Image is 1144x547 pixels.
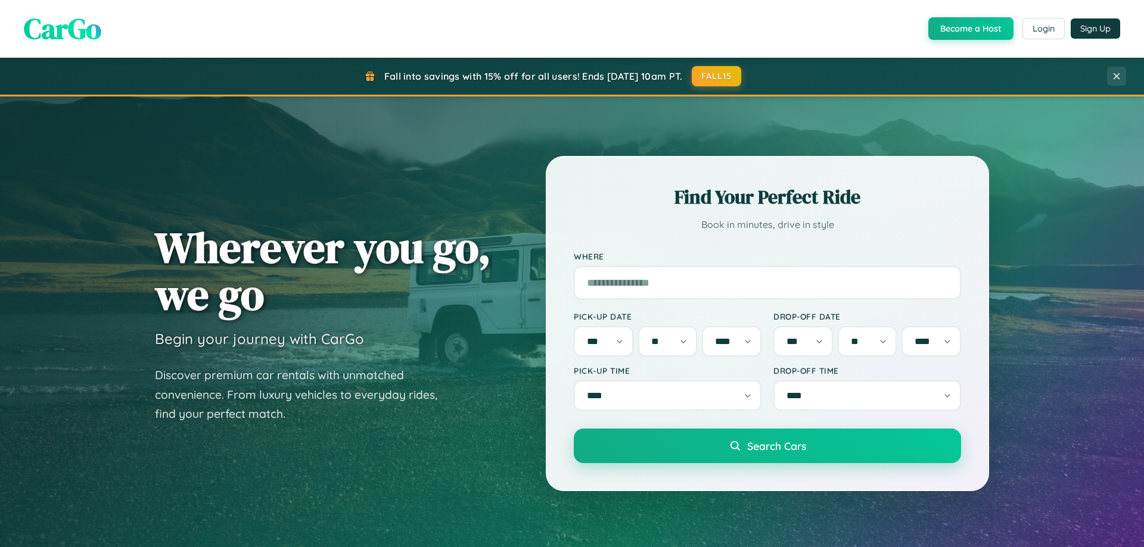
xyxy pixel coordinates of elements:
button: FALL15 [692,66,742,86]
h3: Begin your journey with CarGo [155,330,364,348]
label: Pick-up Date [574,311,761,321]
button: Search Cars [574,429,961,463]
label: Where [574,251,961,261]
button: Sign Up [1071,18,1120,39]
span: Fall into savings with 15% off for all users! Ends [DATE] 10am PT. [384,70,683,82]
h2: Find Your Perfect Ride [574,184,961,210]
button: Become a Host [928,17,1014,40]
label: Drop-off Date [773,311,961,321]
span: Search Cars [747,439,806,452]
span: CarGo [24,9,101,48]
p: Discover premium car rentals with unmatched convenience. From luxury vehicles to everyday rides, ... [155,365,453,424]
button: Login [1022,18,1065,39]
p: Book in minutes, drive in style [574,216,961,233]
h1: Wherever you go, we go [155,224,491,318]
label: Drop-off Time [773,365,961,376]
label: Pick-up Time [574,365,761,376]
